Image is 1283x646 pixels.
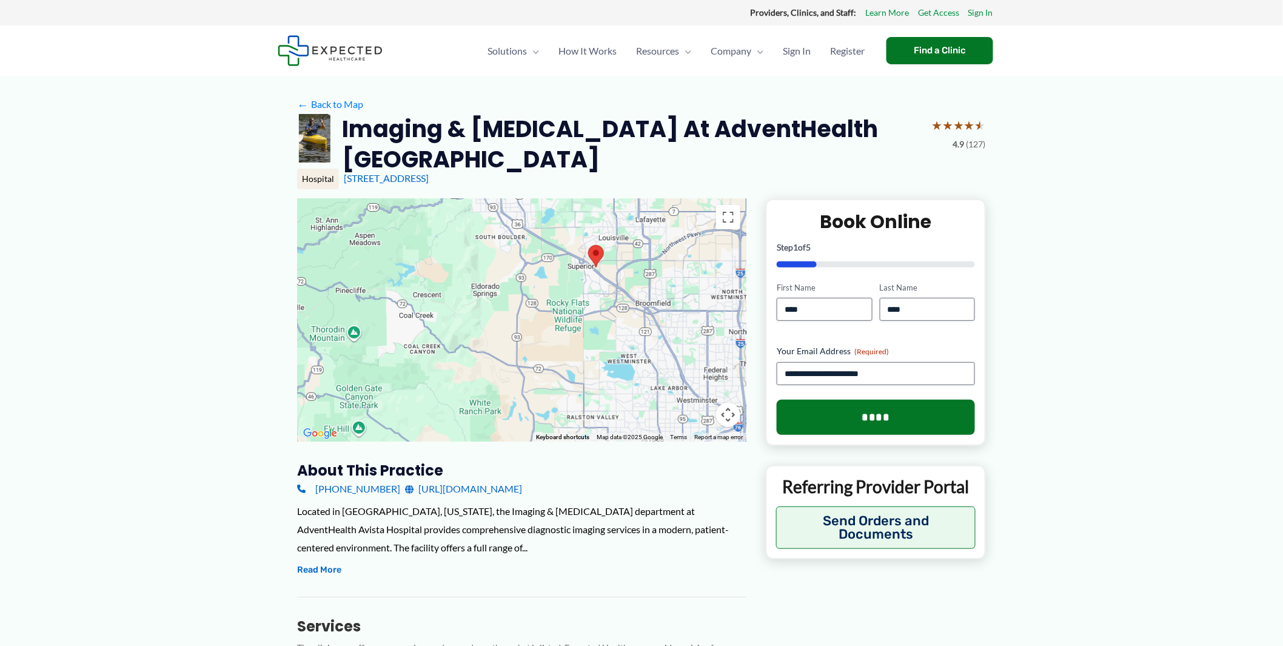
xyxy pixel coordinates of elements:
span: Resources [636,30,679,72]
a: Sign In [968,5,993,21]
span: ★ [942,114,953,136]
span: Menu Toggle [527,30,539,72]
h3: About this practice [297,461,746,480]
span: ← [297,99,309,110]
a: ResourcesMenu Toggle [626,30,701,72]
a: How It Works [549,30,626,72]
span: Solutions [487,30,527,72]
div: Located in [GEOGRAPHIC_DATA], [US_STATE], the Imaging & [MEDICAL_DATA] department at AdventHealth... [297,502,746,556]
strong: Providers, Clinics, and Staff: [750,7,856,18]
p: Step of [777,243,975,252]
button: Keyboard shortcuts [536,433,589,442]
span: Menu Toggle [679,30,691,72]
span: Sign In [783,30,811,72]
a: SolutionsMenu Toggle [478,30,549,72]
label: First Name [777,282,872,294]
span: How It Works [558,30,617,72]
span: ★ [931,114,942,136]
p: Referring Provider Portal [776,476,976,497]
label: Last Name [880,282,975,294]
nav: Primary Site Navigation [478,30,874,72]
button: Read More [297,563,341,577]
span: (127) [966,136,986,152]
a: CompanyMenu Toggle [701,30,773,72]
span: 4.9 [953,136,964,152]
span: ★ [953,114,964,136]
button: Toggle fullscreen view [716,205,740,229]
a: Open this area in Google Maps (opens a new window) [300,426,340,442]
a: [PHONE_NUMBER] [297,480,400,498]
h2: Imaging & [MEDICAL_DATA] at AdventHealth [GEOGRAPHIC_DATA] [342,114,922,174]
a: Terms (opens in new tab) [670,434,687,440]
span: Register [830,30,865,72]
div: Hospital [297,169,339,189]
span: 5 [806,242,811,252]
span: (Required) [854,347,889,356]
a: [STREET_ADDRESS] [344,172,429,184]
h2: Book Online [777,210,975,234]
button: Send Orders and Documents [776,506,976,549]
a: [URL][DOMAIN_NAME] [405,480,522,498]
a: Sign In [773,30,820,72]
a: Learn More [865,5,909,21]
button: Map camera controls [716,403,740,427]
a: Report a map error [694,434,743,440]
span: Company [711,30,751,72]
span: 1 [793,242,798,252]
span: ★ [975,114,986,136]
a: Find a Clinic [886,37,993,64]
img: Expected Healthcare Logo - side, dark font, small [278,35,383,66]
span: Menu Toggle [751,30,763,72]
span: Map data ©2025 Google [597,434,663,440]
a: ←Back to Map [297,95,363,113]
img: Google [300,426,340,442]
a: Register [820,30,874,72]
label: Your Email Address [777,345,975,357]
h3: Services [297,617,746,636]
span: ★ [964,114,975,136]
a: Get Access [918,5,959,21]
